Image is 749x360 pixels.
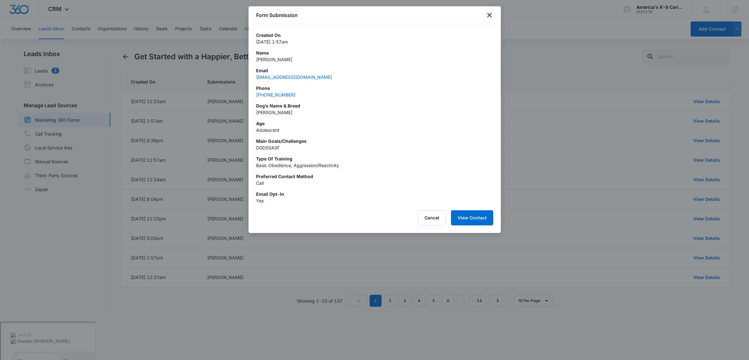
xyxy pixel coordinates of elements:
[256,180,493,186] p: Call
[256,49,493,56] p: Name
[486,11,493,19] button: close
[17,37,22,42] img: tab_domain_overview_orange.svg
[256,74,332,80] a: [EMAIL_ADDRESS][DOMAIN_NAME]
[16,16,69,21] div: Domain: [DOMAIN_NAME]
[256,173,493,180] p: Preferred Contact Method
[256,191,493,197] p: Email opt-in
[256,120,493,127] p: Age
[256,85,493,91] p: Phone
[256,162,493,169] p: Basic Obedience, Aggression/Reactivity
[256,92,296,97] a: [PHONE_NUMBER]
[24,37,56,41] div: Domain Overview
[256,11,298,19] h1: Form Submission
[63,37,68,42] img: tab_keywords_by_traffic_grey.svg
[256,102,493,109] p: Dog’s Name & Breed
[256,56,493,63] p: [PERSON_NAME]
[10,10,15,15] img: logo_orange.svg
[256,109,493,116] p: [PERSON_NAME]
[256,32,493,38] p: Created On
[10,16,15,21] img: website_grey.svg
[18,10,31,15] div: v 4.0.25
[256,197,493,204] p: Yes
[256,144,493,151] p: DGDSSASF
[70,37,106,41] div: Keywords by Traffic
[256,38,493,45] p: [DATE] 1:57am
[256,138,493,144] p: Main Goals/Challenges
[418,210,446,225] button: Cancel
[256,127,493,133] p: Adolescent
[451,210,493,225] button: View Contact
[256,67,493,74] p: Email
[256,155,493,162] p: Type of Training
